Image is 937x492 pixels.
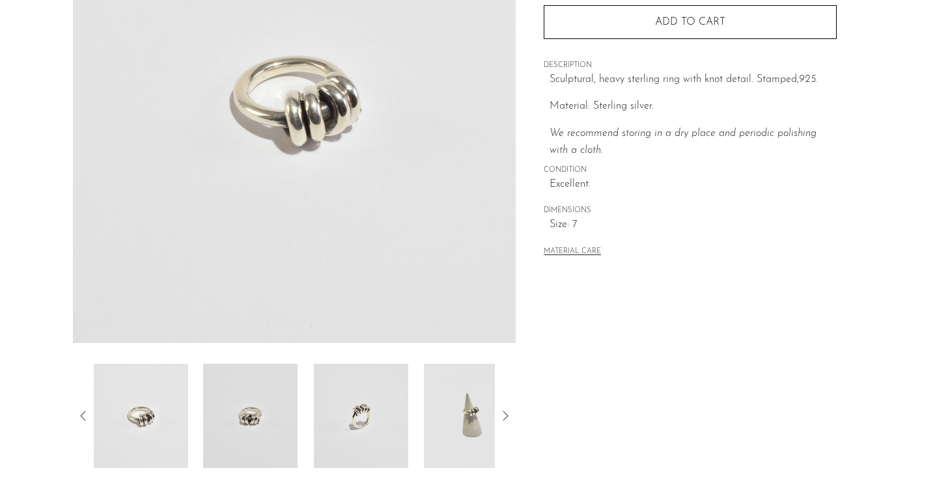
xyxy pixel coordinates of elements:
[799,74,818,85] em: 925.
[544,60,837,72] span: DESCRIPTION
[544,5,837,39] button: Add to cart
[314,364,408,468] img: Sterling Knot Ring
[550,217,837,234] span: Size: 7
[550,72,837,89] p: Sculptural, heavy sterling ring with knot detail. Stamped,
[544,165,837,176] span: CONDITION
[550,98,837,115] p: Material: Sterling silver.
[94,364,188,468] img: Sterling Knot Ring
[203,364,298,468] img: Sterling Knot Ring
[424,364,518,468] img: Sterling Knot Ring
[544,205,837,217] span: DIMENSIONS
[550,176,837,193] span: Excellent.
[655,17,725,27] span: Add to cart
[544,247,601,257] button: MATERIAL CARE
[550,128,817,156] i: We recommend storing in a dry place and periodic polishing with a cloth.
